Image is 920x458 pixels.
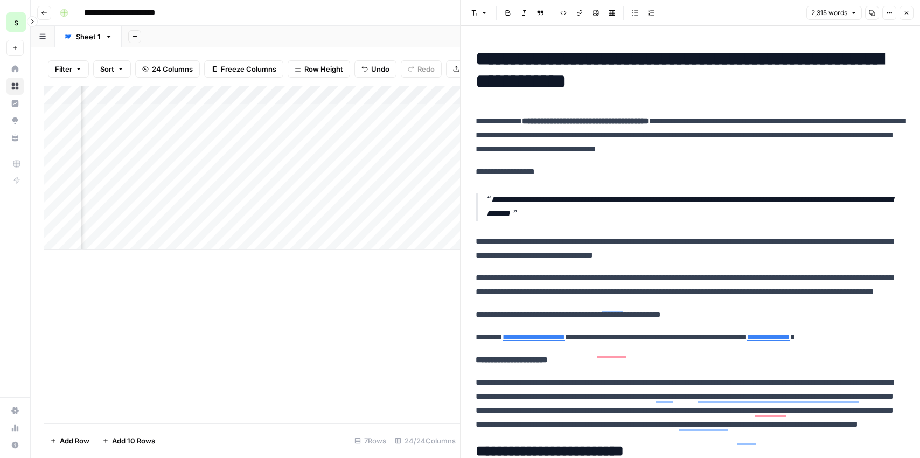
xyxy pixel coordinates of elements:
span: Add Row [60,435,89,446]
div: 24/24 Columns [391,432,460,449]
span: 2,315 words [811,8,847,18]
span: Row Height [304,64,343,74]
button: Help + Support [6,436,24,454]
a: Sheet 1 [55,26,122,47]
button: Sort [93,60,131,78]
span: Add 10 Rows [112,435,155,446]
a: Browse [6,78,24,95]
div: 7 Rows [350,432,391,449]
span: Freeze Columns [221,64,276,74]
button: Workspace: saasgenie [6,9,24,36]
span: Filter [55,64,72,74]
a: Home [6,60,24,78]
a: Settings [6,402,24,419]
button: 2,315 words [806,6,862,20]
span: Sort [100,64,114,74]
span: Redo [417,64,435,74]
button: Filter [48,60,89,78]
div: Sheet 1 [76,31,101,42]
a: Usage [6,419,24,436]
button: Freeze Columns [204,60,283,78]
a: Insights [6,95,24,112]
a: Your Data [6,129,24,147]
button: Redo [401,60,442,78]
span: Undo [371,64,389,74]
button: Undo [354,60,396,78]
span: s [14,16,18,29]
button: 24 Columns [135,60,200,78]
button: Add 10 Rows [96,432,162,449]
a: Opportunities [6,112,24,129]
span: 24 Columns [152,64,193,74]
button: Row Height [288,60,350,78]
button: Add Row [44,432,96,449]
